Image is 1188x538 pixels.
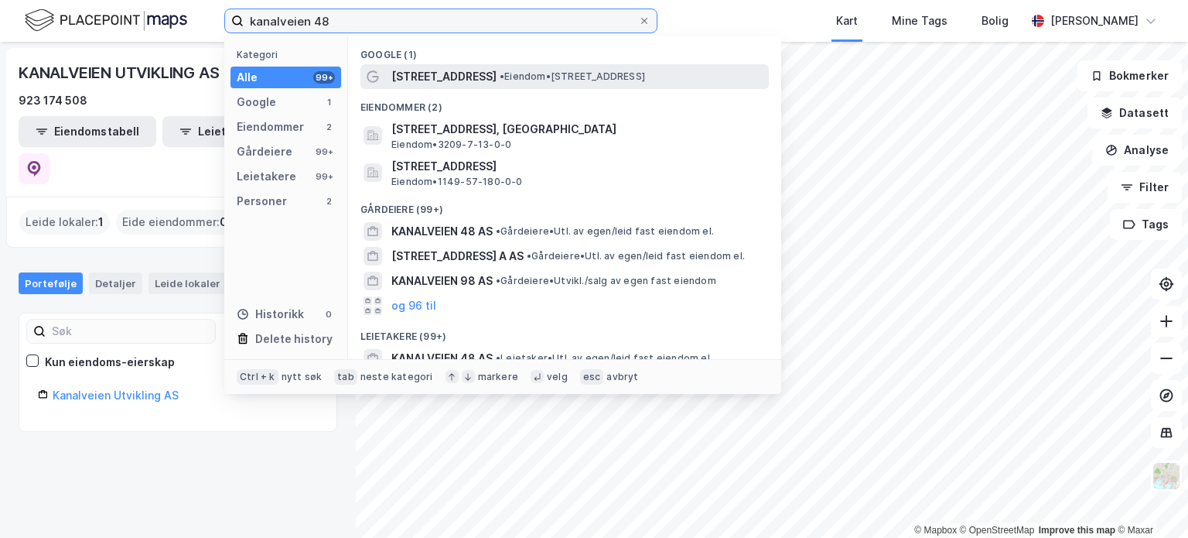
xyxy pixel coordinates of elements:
div: Ctrl + k [237,369,278,385]
span: Gårdeiere • Utl. av egen/leid fast eiendom el. [496,225,714,238]
span: Gårdeiere • Utvikl./salg av egen fast eiendom [496,275,716,287]
div: 99+ [313,71,335,84]
button: Leietakertabell [162,116,300,147]
div: 99+ [313,170,335,183]
button: Filter [1108,172,1182,203]
div: Eide eiendommer : [116,210,234,235]
div: 1 [224,276,239,291]
div: Leietakere (99+) [348,318,781,346]
span: Gårdeiere • Utl. av egen/leid fast eiendom el. [527,250,745,262]
span: Eiendom • [STREET_ADDRESS] [500,70,645,83]
span: KANALVEIEN 48 AS [391,349,493,368]
span: Leietaker • Utl. av egen/leid fast eiendom el. [496,352,712,365]
div: tab [334,369,357,385]
div: 0 [323,308,335,320]
div: Gårdeiere [237,142,292,161]
a: Improve this map [1039,525,1115,536]
span: KANALVEIEN 48 AS [391,222,493,241]
div: Google [237,93,276,111]
span: • [496,225,500,237]
a: Kanalveien Utvikling AS [53,389,179,402]
div: Kun eiendoms-eierskap [45,353,175,372]
img: logo.f888ab2527a4732fd821a326f86c7f29.svg [25,7,187,34]
div: 1 [323,96,335,108]
button: og 96 til [391,296,436,315]
div: velg [547,371,568,383]
div: Detaljer [89,272,142,294]
div: Portefølje [19,272,83,294]
div: Gårdeiere (99+) [348,191,781,219]
span: • [500,70,504,82]
div: 2 [323,195,335,207]
div: Kategori [237,49,341,60]
span: • [496,275,500,286]
div: nytt søk [282,371,323,383]
div: Personer [237,192,287,211]
span: Eiendom • 1149-57-180-0-0 [391,176,523,188]
div: Leide lokaler [148,272,245,294]
span: Eiendom • 3209-7-13-0-0 [391,139,511,151]
div: KANALVEIEN UTVIKLING AS [19,60,222,85]
button: Analyse [1092,135,1182,166]
div: 2 [323,121,335,133]
span: • [527,250,531,262]
input: Søk på adresse, matrikkel, gårdeiere, leietakere eller personer [244,9,638,33]
span: [STREET_ADDRESS] [391,67,497,86]
div: Leide lokaler : [19,210,110,235]
input: Søk [46,320,215,343]
div: 923 174 508 [19,91,87,110]
div: Kontrollprogram for chat [1111,464,1188,538]
span: KANALVEIEN 98 AS [391,272,493,290]
button: Datasett [1087,98,1182,129]
img: Z [1152,461,1181,491]
div: Kart [836,12,858,30]
span: 1 [98,213,104,231]
div: Eiendommer (2) [348,89,781,117]
button: Tags [1110,209,1182,240]
div: Google (1) [348,36,781,64]
span: [STREET_ADDRESS] A AS [391,247,524,266]
div: Eiendommer [237,118,304,136]
span: [STREET_ADDRESS] [391,157,763,176]
button: Bokmerker [1077,60,1182,91]
div: Delete history [255,330,333,348]
div: [PERSON_NAME] [1050,12,1138,30]
a: OpenStreetMap [960,525,1035,536]
div: 99+ [313,146,335,158]
div: avbryt [606,371,638,383]
div: Leietakere [237,167,296,186]
div: Alle [237,68,258,87]
button: Eiendomstabell [19,116,156,147]
div: Bolig [981,12,1009,30]
div: Mine Tags [892,12,947,30]
div: Historikk [237,305,304,324]
span: [STREET_ADDRESS], [GEOGRAPHIC_DATA] [391,120,763,139]
div: esc [580,369,604,385]
a: Mapbox [914,525,957,536]
span: • [496,352,500,364]
div: neste kategori [360,371,433,383]
div: markere [478,371,518,383]
span: 0 [220,213,227,231]
iframe: Chat Widget [1111,464,1188,538]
